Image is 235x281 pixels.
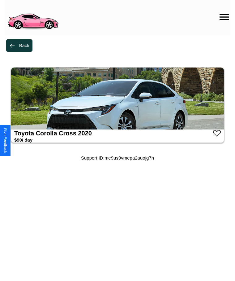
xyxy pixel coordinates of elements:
a: Toyota Corolla Cross 2020 [14,130,92,137]
h3: $ 90 / day [14,137,32,143]
div: Give Feedback [3,128,7,153]
img: logo [5,3,61,31]
div: Back [19,43,29,48]
p: Support ID: me9us9vmepa2auojg7h [81,154,154,162]
button: Back [6,39,32,52]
